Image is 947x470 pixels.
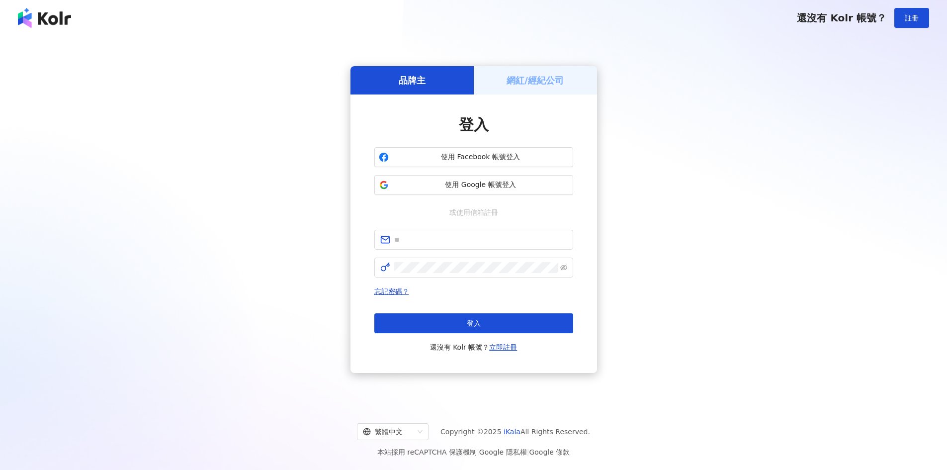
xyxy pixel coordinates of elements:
[504,428,520,436] a: iKala
[430,341,517,353] span: 還沒有 Kolr 帳號？
[442,207,505,218] span: 或使用信箱註冊
[560,264,567,271] span: eye-invisible
[479,448,527,456] a: Google 隱私權
[529,448,570,456] a: Google 條款
[905,14,919,22] span: 註冊
[440,426,590,438] span: Copyright © 2025 All Rights Reserved.
[374,147,573,167] button: 使用 Facebook 帳號登入
[374,175,573,195] button: 使用 Google 帳號登入
[477,448,479,456] span: |
[363,424,414,440] div: 繁體中文
[467,319,481,327] span: 登入
[377,446,570,458] span: 本站採用 reCAPTCHA 保護機制
[894,8,929,28] button: 註冊
[797,12,886,24] span: 還沒有 Kolr 帳號？
[18,8,71,28] img: logo
[459,116,489,133] span: 登入
[393,180,569,190] span: 使用 Google 帳號登入
[507,74,564,87] h5: 網紅/經紀公司
[374,313,573,333] button: 登入
[393,152,569,162] span: 使用 Facebook 帳號登入
[527,448,529,456] span: |
[489,343,517,351] a: 立即註冊
[374,287,409,295] a: 忘記密碼？
[399,74,426,87] h5: 品牌主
